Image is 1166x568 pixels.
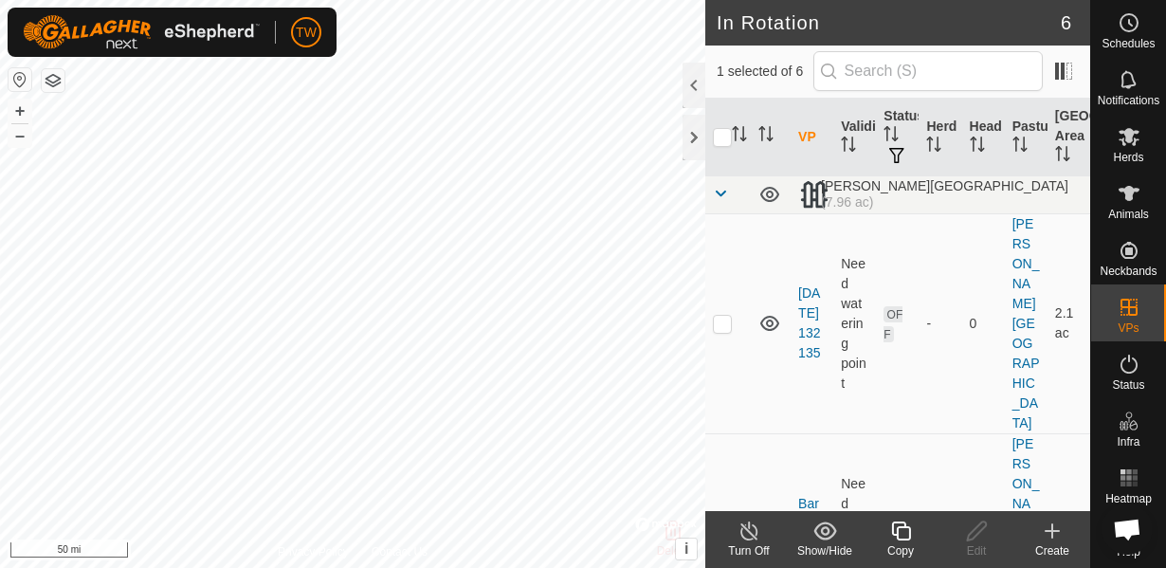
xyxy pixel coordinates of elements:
[833,99,876,176] th: Validity
[884,306,902,342] span: OFF
[863,542,938,559] div: Copy
[9,124,31,147] button: –
[732,129,747,144] p-sorticon: Activate to sort
[841,139,856,155] p-sorticon: Activate to sort
[676,539,697,559] button: i
[821,194,873,210] span: (7.96 ac)
[813,51,1043,91] input: Search (S)
[833,213,876,433] td: Need watering point
[970,139,985,155] p-sorticon: Activate to sort
[42,69,64,92] button: Map Layers
[1048,99,1090,176] th: [GEOGRAPHIC_DATA] Area
[1113,152,1143,163] span: Herds
[23,15,260,49] img: Gallagher Logo
[711,542,787,559] div: Turn Off
[798,178,1083,211] div: [PERSON_NAME][GEOGRAPHIC_DATA]
[926,139,941,155] p-sorticon: Activate to sort
[1105,493,1152,504] span: Heatmap
[1112,379,1144,391] span: Status
[1048,213,1090,433] td: 2.1 ac
[372,543,428,560] a: Contact Us
[798,285,820,360] a: [DATE] 132135
[1012,216,1040,431] a: [PERSON_NAME][GEOGRAPHIC_DATA]
[1012,139,1028,155] p-sorticon: Activate to sort
[1102,504,1153,555] div: Open chat
[1100,266,1157,277] span: Neckbands
[684,541,688,557] span: i
[717,11,1061,34] h2: In Rotation
[1102,38,1155,49] span: Schedules
[787,542,863,559] div: Show/Hide
[1005,99,1048,176] th: Pasture
[9,100,31,122] button: +
[1117,546,1140,558] span: Help
[876,99,919,176] th: Status
[1117,436,1139,448] span: Infra
[1091,512,1166,565] a: Help
[962,99,1005,176] th: Head
[1118,322,1139,334] span: VPs
[1055,149,1070,164] p-sorticon: Activate to sort
[9,68,31,91] button: Reset Map
[919,99,961,176] th: Herd
[1098,95,1159,106] span: Notifications
[1108,209,1149,220] span: Animals
[926,314,954,334] div: -
[717,62,813,82] span: 1 selected of 6
[278,543,349,560] a: Privacy Policy
[1014,542,1090,559] div: Create
[1061,9,1071,37] span: 6
[938,542,1014,559] div: Edit
[791,99,833,176] th: VP
[962,213,1005,433] td: 0
[758,129,774,144] p-sorticon: Activate to sort
[884,129,899,144] p-sorticon: Activate to sort
[296,23,317,43] span: TW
